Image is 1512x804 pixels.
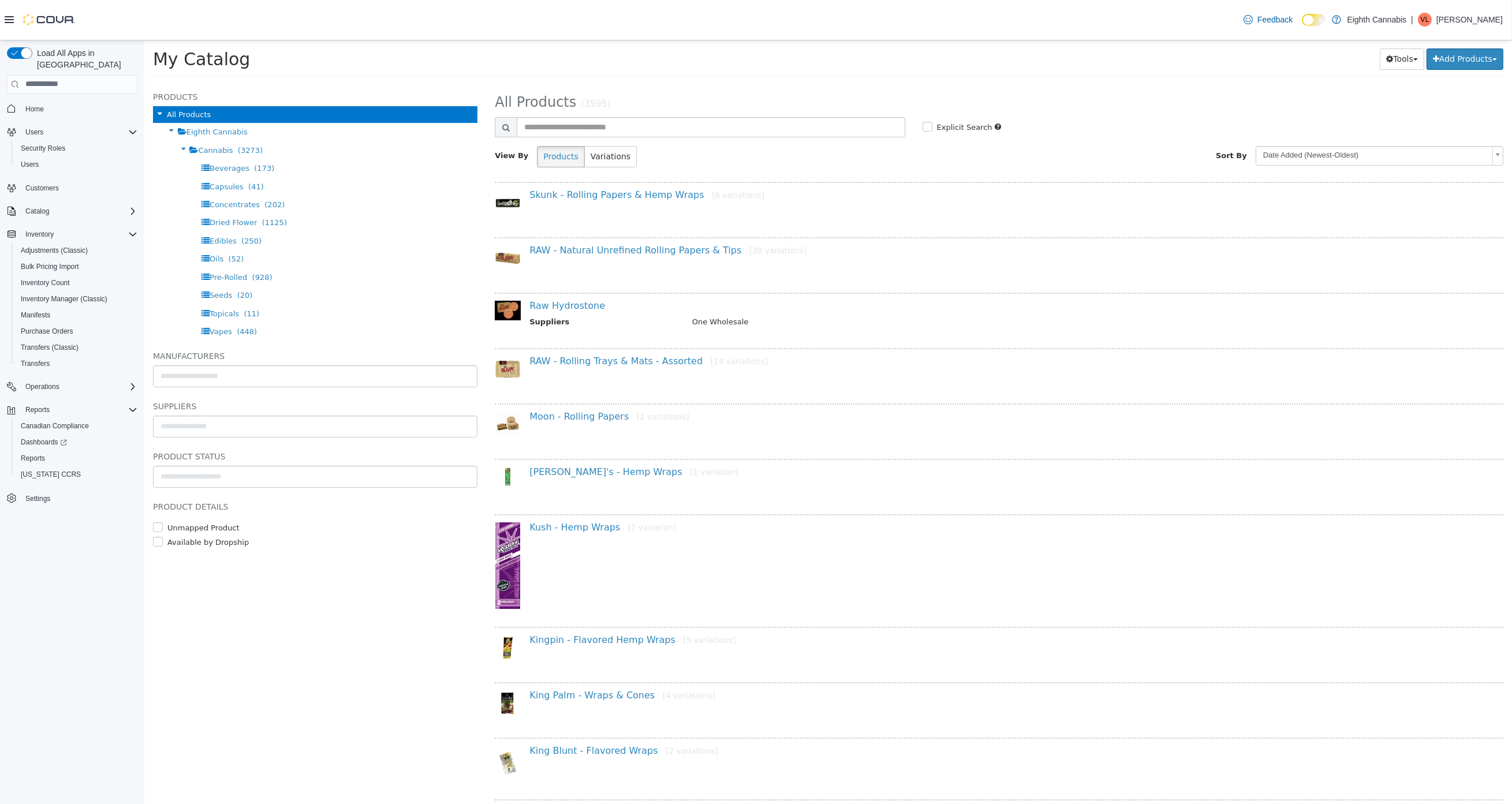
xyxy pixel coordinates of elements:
a: Adjustments (Classic) [16,244,92,257]
a: Manifests [16,308,55,322]
span: (928) [108,233,128,241]
button: Catalog [2,203,142,219]
button: Users [12,156,142,173]
a: Transfers (Classic) [16,341,83,354]
span: Users [21,160,39,169]
a: RAW - Natural Unrefined Rolling Papers & Tips[30 variations] [385,204,662,215]
span: VL [1421,13,1429,27]
small: [5 variations] [539,595,591,604]
span: Date Added (Newest-Oldest) [1112,106,1343,124]
small: [14 variations] [566,316,624,326]
span: (52) [84,214,100,223]
img: 150 [350,650,376,676]
span: Dried Flower [65,178,113,186]
span: Reports [21,454,45,463]
span: Transfers [16,357,137,371]
span: Eighth Cannabis [42,87,103,96]
small: [2 variations] [521,706,574,715]
a: Customers [21,181,64,195]
button: Tools [1235,8,1280,29]
label: Explicit Search [790,81,848,93]
span: Seeds [65,250,88,259]
a: Inventory Manager (Classic) [16,292,112,306]
span: (173) [110,124,130,132]
span: Inventory [21,227,137,241]
button: Adjustments (Classic) [12,242,142,259]
button: Purchase Orders [12,323,142,339]
span: Washington CCRS [16,468,137,481]
span: (202) [120,160,140,169]
button: Inventory [2,226,142,242]
span: Dashboards [16,435,137,449]
h5: Products [9,50,333,63]
label: Available by Dropship [20,496,104,508]
span: Capsules [65,142,99,151]
span: Beverages [65,124,105,132]
span: Users [25,128,43,137]
img: 150 [350,205,376,231]
a: RAW - Rolling Trays & Mats - Assorted[14 variations] [385,315,624,326]
span: Operations [25,382,59,391]
span: Feedback [1257,14,1293,25]
a: Moon - Rolling Papers[2 variations] [385,371,544,382]
span: All Products [350,54,432,70]
span: (250) [97,196,117,205]
span: Edibles [65,196,92,205]
button: Reports [2,402,142,418]
button: Reports [12,450,142,466]
img: Cova [23,14,75,25]
a: Transfers [16,357,54,371]
h5: Product Status [9,409,333,423]
span: Oils [65,214,79,223]
span: Dashboards [21,437,67,447]
a: Home [21,102,48,116]
span: Home [25,104,44,114]
a: Bulk Pricing Import [16,260,84,274]
small: (3595) [436,58,466,69]
small: [1 variation] [484,483,532,492]
button: Catalog [21,204,54,218]
a: Feedback [1239,8,1297,31]
img: 150 [350,316,376,342]
a: Security Roles [16,141,70,155]
button: Transfers [12,356,142,372]
span: Customers [21,181,137,195]
span: Concentrates [65,160,115,169]
span: Vapes [65,287,88,296]
a: Kingpin - Flavored Hemp Wraps[5 variations] [385,594,591,605]
span: Adjustments (Classic) [21,246,88,255]
span: Dark Mode [1302,26,1302,27]
div: Val Lapin [1418,13,1432,27]
th: Suppliers [385,276,539,290]
small: [30 variations] [605,205,662,215]
span: Inventory Manager (Classic) [21,294,107,304]
a: King Blunt - Flavored Wraps[2 variations] [385,705,574,716]
span: Security Roles [21,144,65,153]
td: One Wholesale [539,276,1308,290]
span: View By [350,111,384,119]
a: Dashboards [16,435,72,449]
img: 150 [350,149,376,175]
span: Transfers [21,359,50,368]
span: (448) [92,287,113,296]
span: Reports [25,405,50,414]
span: Users [21,125,137,139]
button: Home [2,100,142,117]
button: Manifests [12,307,142,323]
span: Canadian Compliance [21,421,89,431]
button: Users [21,125,48,139]
p: [PERSON_NAME] [1436,13,1503,27]
span: Users [16,158,137,171]
a: Canadian Compliance [16,419,94,433]
img: 150 [350,594,376,620]
small: [1 variation] [546,427,594,436]
span: Settings [21,491,137,505]
img: 150 [351,482,376,569]
button: Users [2,124,142,140]
span: Inventory Count [21,278,70,287]
a: [PERSON_NAME]'s - Hemp Wraps[1 variation] [385,426,594,437]
span: Reports [16,451,137,465]
button: Inventory Count [12,275,142,291]
a: Dashboards [12,434,142,450]
button: Customers [2,180,142,196]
